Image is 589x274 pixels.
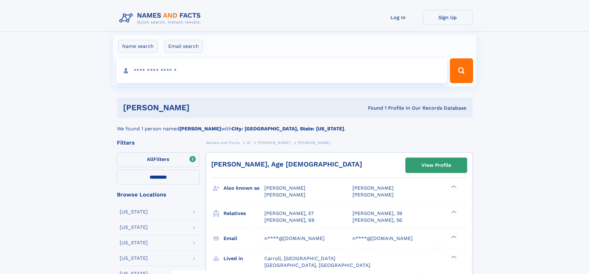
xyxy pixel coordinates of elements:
[352,217,402,224] a: [PERSON_NAME], 56
[179,126,221,132] b: [PERSON_NAME]
[450,185,457,189] div: ❯
[206,139,240,146] a: Names and Facts
[117,10,206,27] img: Logo Names and Facts
[224,233,264,244] h3: Email
[118,40,158,53] label: Name search
[224,208,264,219] h3: Relatives
[450,210,457,214] div: ❯
[116,58,447,83] input: search input
[264,255,335,261] span: Carroll, [GEOGRAPHIC_DATA]
[264,185,305,191] span: [PERSON_NAME]
[279,105,466,112] div: Found 1 Profile In Our Records Database
[120,209,148,214] div: [US_STATE]
[258,139,291,146] a: [PERSON_NAME]
[406,158,467,173] a: View Profile
[352,192,394,198] span: [PERSON_NAME]
[298,141,331,145] span: [PERSON_NAME]
[423,10,472,25] a: Sign Up
[147,156,153,162] span: All
[164,40,203,53] label: Email search
[373,10,423,25] a: Log In
[117,192,200,197] div: Browse Locations
[232,126,344,132] b: City: [GEOGRAPHIC_DATA], State: [US_STATE]
[258,141,291,145] span: [PERSON_NAME]
[450,255,457,259] div: ❯
[120,225,148,230] div: [US_STATE]
[117,118,472,133] div: We found 1 person named with .
[450,235,457,239] div: ❯
[264,217,314,224] a: [PERSON_NAME], 69
[247,141,251,145] span: W
[264,262,370,268] span: [GEOGRAPHIC_DATA], [GEOGRAPHIC_DATA]
[120,256,148,261] div: [US_STATE]
[224,253,264,264] h3: Lived in
[264,192,305,198] span: [PERSON_NAME]
[421,158,451,172] div: View Profile
[123,104,279,112] h1: [PERSON_NAME]
[264,210,314,217] a: [PERSON_NAME], 57
[450,58,473,83] button: Search Button
[247,139,251,146] a: W
[352,210,402,217] a: [PERSON_NAME], 39
[352,185,394,191] span: [PERSON_NAME]
[120,240,148,245] div: [US_STATE]
[117,152,200,167] label: Filters
[211,160,362,168] a: [PERSON_NAME], Age [DEMOGRAPHIC_DATA]
[117,140,200,145] div: Filters
[224,183,264,193] h3: Also known as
